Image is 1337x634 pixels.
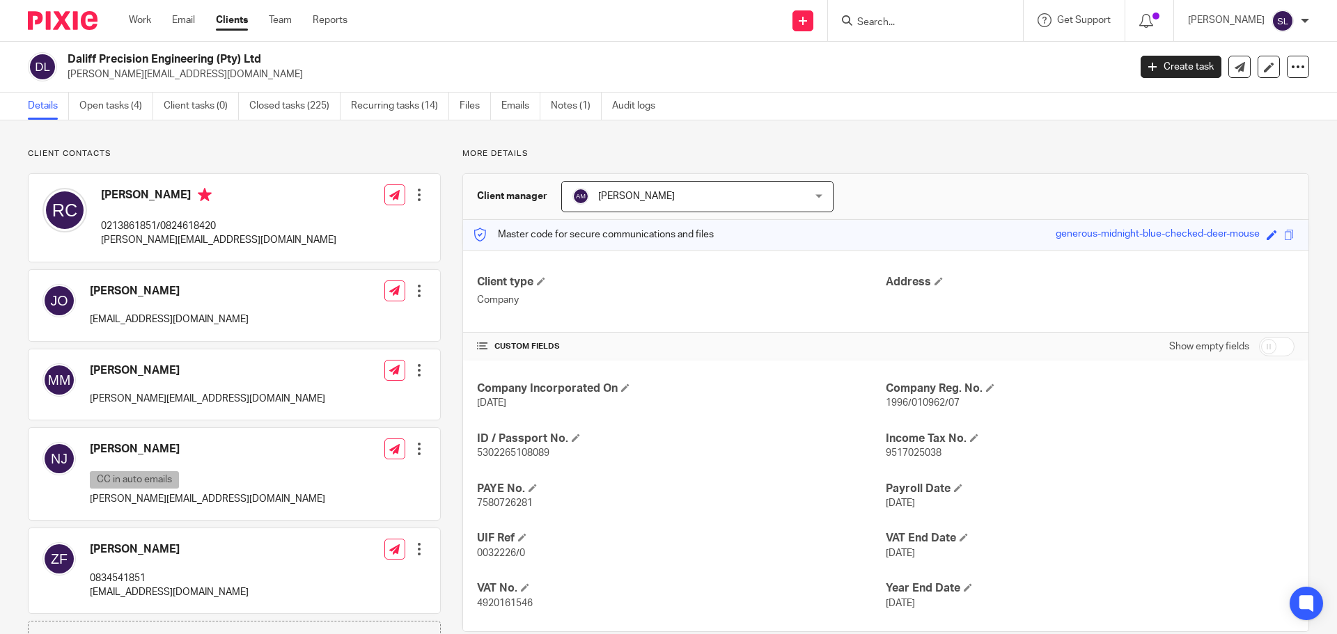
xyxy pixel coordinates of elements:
a: Team [269,13,292,27]
a: Work [129,13,151,27]
span: [DATE] [886,498,915,508]
a: Reports [313,13,347,27]
span: 5302265108089 [477,448,549,458]
span: 0032226/0 [477,548,525,558]
p: [EMAIL_ADDRESS][DOMAIN_NAME] [90,312,249,326]
h4: UIF Ref [477,531,886,546]
h4: VAT End Date [886,531,1295,546]
a: Client tasks (0) [164,93,239,120]
h4: VAT No. [477,581,886,596]
h4: Income Tax No. [886,431,1295,446]
label: Show empty fields [1169,340,1249,354]
span: Get Support [1057,15,1111,25]
p: CC in auto emails [90,471,179,489]
a: Details [28,93,69,120]
img: svg%3E [42,188,87,232]
h4: [PERSON_NAME] [101,188,336,205]
h4: [PERSON_NAME] [90,442,325,457]
h4: [PERSON_NAME] [90,284,249,299]
img: svg%3E [1272,10,1294,32]
h4: Address [886,275,1295,290]
a: Recurring tasks (14) [351,93,449,120]
img: svg%3E [42,284,76,317]
img: svg%3E [42,542,76,576]
h4: Client type [477,275,886,290]
h4: ID / Passport No. [477,431,886,446]
span: 7580726281 [477,498,533,508]
span: 4920161546 [477,599,533,608]
p: [PERSON_NAME][EMAIL_ADDRESS][DOMAIN_NAME] [68,68,1120,81]
p: 0213861851/0824618420 [101,219,336,233]
a: Open tasks (4) [79,93,153,120]
img: svg%3E [42,442,76,475]
p: Company [477,293,886,307]
span: [DATE] [477,398,506,408]
h4: Company Incorporated On [477,381,886,396]
p: Client contacts [28,148,441,159]
a: Audit logs [612,93,666,120]
img: svg%3E [42,363,76,397]
a: Clients [216,13,248,27]
h4: [PERSON_NAME] [90,542,249,557]
p: [EMAIL_ADDRESS][DOMAIN_NAME] [90,585,249,599]
h4: Year End Date [886,581,1295,596]
p: Master code for secure communications and files [474,228,714,241]
img: Pixie [28,11,97,30]
span: 9517025038 [886,448,941,458]
img: svg%3E [28,52,57,81]
a: Emails [501,93,540,120]
a: Files [460,93,491,120]
h4: CUSTOM FIELDS [477,341,886,352]
h4: PAYE No. [477,482,886,496]
h4: Payroll Date [886,482,1295,496]
span: [PERSON_NAME] [598,191,675,201]
h2: Daliff Precision Engineering (Pty) Ltd [68,52,909,67]
p: [PERSON_NAME][EMAIL_ADDRESS][DOMAIN_NAME] [90,492,325,506]
p: [PERSON_NAME][EMAIL_ADDRESS][DOMAIN_NAME] [101,233,336,247]
span: [DATE] [886,548,915,558]
p: More details [462,148,1309,159]
input: Search [856,17,981,29]
div: generous-midnight-blue-checked-deer-mouse [1056,227,1260,243]
p: [PERSON_NAME] [1188,13,1265,27]
a: Notes (1) [551,93,602,120]
p: [PERSON_NAME][EMAIL_ADDRESS][DOMAIN_NAME] [90,392,325,406]
h4: Company Reg. No. [886,381,1295,396]
h3: Client manager [477,189,547,203]
h4: [PERSON_NAME] [90,363,325,378]
a: Closed tasks (225) [249,93,341,120]
a: Email [172,13,195,27]
i: Primary [198,188,212,202]
img: svg%3E [572,188,589,205]
span: [DATE] [886,599,915,608]
a: Create task [1141,56,1221,78]
p: 0834541851 [90,571,249,585]
span: 1996/010962/07 [886,398,960,408]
